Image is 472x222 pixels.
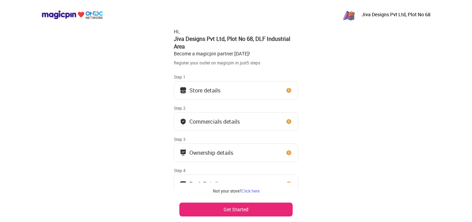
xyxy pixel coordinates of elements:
button: Ownership details [174,143,298,162]
img: bank_details_tick.fdc3558c.svg [180,118,187,125]
div: Step 1 [174,74,298,80]
div: Register your outlet on magicpin in just 5 steps [174,60,298,66]
div: Step 2 [174,105,298,111]
img: commercials_icon.983f7837.svg [180,149,187,156]
img: clock_icon_new.67dbf243.svg [285,87,292,94]
div: Jiva Designs Pvt Ltd, Plot No 68 , DLF Industrial Area [174,35,298,51]
button: Bank Details [174,175,298,193]
img: ondc-logo-new-small.8a59708e.svg [41,10,103,19]
button: Store details [174,81,298,100]
div: Step 4 [174,168,298,173]
img: ruAi64VnlzEJRnIBzb1cwFig_my_aJhjlL3rdsVCJW2gwqSBfwRm-neOJLlGrbEYgOXf7ZyEytU55d8NORbJxuUCA9At [342,8,356,21]
img: clock_icon_new.67dbf243.svg [285,118,292,125]
img: clock_icon_new.67dbf243.svg [285,180,292,187]
span: Not your store? [213,188,242,194]
img: ownership_icon.37569ceb.svg [180,180,187,187]
div: Hi, Become a magicpin partner [DATE]! [174,28,298,57]
img: storeIcon.9b1f7264.svg [180,87,187,94]
p: Jiva Designs Pvt Ltd, Plot No 68 [361,11,431,18]
div: Store details [189,89,220,92]
div: Bank Details [189,182,220,186]
div: Step 3 [174,136,298,142]
button: Commercials details [174,112,298,131]
div: Ownership details [189,151,233,154]
div: Commercials details [189,120,240,123]
img: clock_icon_new.67dbf243.svg [285,149,292,156]
button: Get Started [179,203,293,216]
a: Click here [242,188,259,194]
